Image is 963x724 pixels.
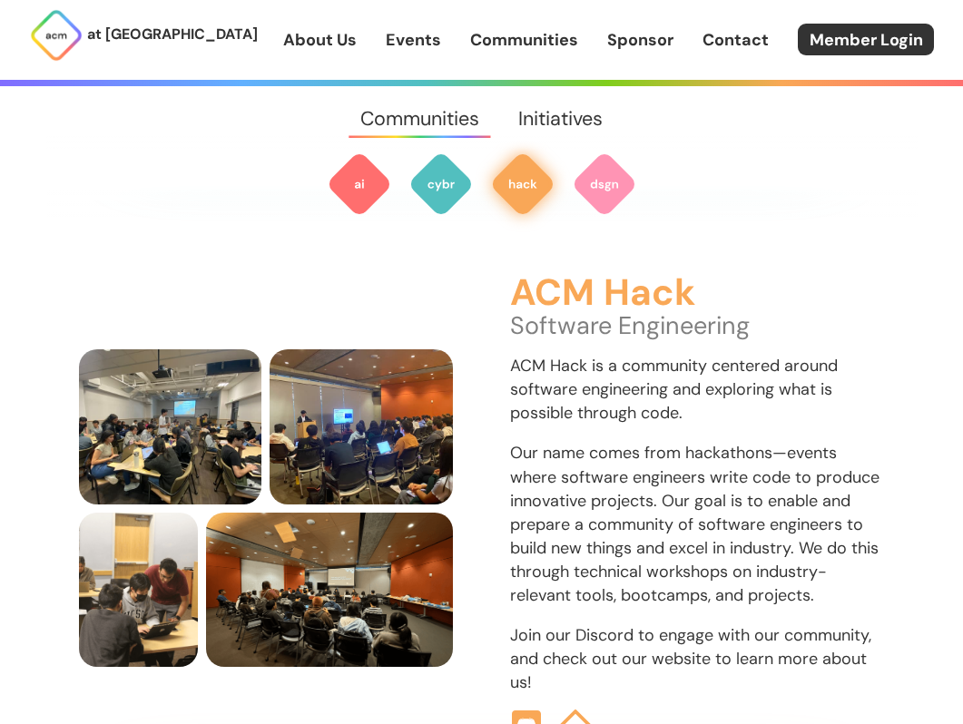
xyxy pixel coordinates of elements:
[79,349,262,504] img: members locking in at a Hack workshop
[283,28,357,52] a: About Us
[607,28,673,52] a: Sponsor
[510,354,885,425] p: ACM Hack is a community centered around software engineering and exploring what is possible throu...
[29,8,258,63] a: at [GEOGRAPHIC_DATA]
[703,28,769,52] a: Contact
[510,273,885,314] h3: ACM Hack
[79,513,199,668] img: ACM Hack president Nikhil helps someone at a Hack Event
[510,314,885,338] p: Software Engineering
[87,23,258,46] p: at [GEOGRAPHIC_DATA]
[206,513,453,668] img: members consider what their project responsibilities and technologies are at a Hack Event
[270,349,453,504] img: members watch presentation at a Hack Event
[798,24,934,55] a: Member Login
[490,152,555,217] img: ACM Hack
[340,86,498,152] a: Communities
[572,152,637,217] img: ACM Design
[510,623,885,694] p: Join our Discord to engage with our community, and check out our website to learn more about us!
[386,28,441,52] a: Events
[470,28,578,52] a: Communities
[408,152,474,217] img: ACM Cyber
[327,152,392,217] img: ACM AI
[29,8,84,63] img: ACM Logo
[499,86,623,152] a: Initiatives
[510,441,885,607] p: Our name comes from hackathons—events where software engineers write code to produce innovative p...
